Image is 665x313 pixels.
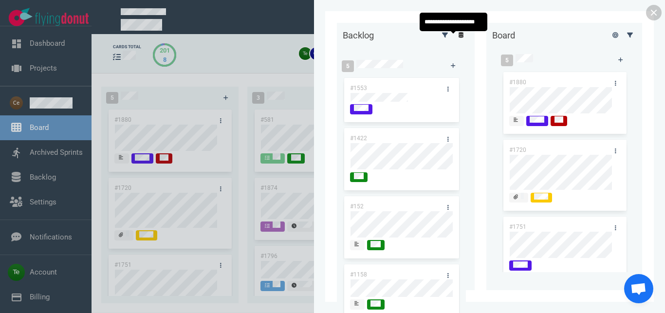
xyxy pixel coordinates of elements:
span: 5 [342,60,354,72]
div: Backlog [337,23,433,48]
a: #1422 [350,135,367,142]
a: #1158 [350,271,367,278]
a: #1751 [509,223,526,230]
span: 5 [501,55,513,66]
a: #152 [350,203,364,210]
a: #1553 [350,85,367,92]
a: #1720 [509,147,526,153]
a: Chat abierto [624,274,653,303]
a: #1880 [509,79,526,86]
div: Board [492,29,597,42]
